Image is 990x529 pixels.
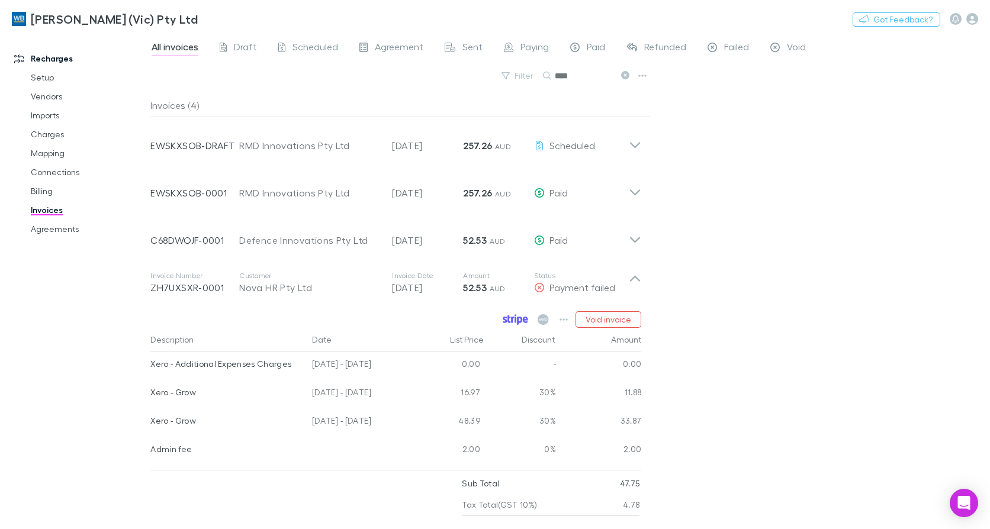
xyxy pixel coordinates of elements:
a: Imports [19,106,157,125]
div: [DATE] - [DATE] [307,351,414,380]
p: Status [534,271,629,280]
div: 0.00 [414,351,485,380]
button: Void invoice [576,311,641,328]
span: Void [787,41,806,56]
span: Refunded [644,41,686,56]
span: Paid [587,41,605,56]
p: 47.75 [620,473,640,494]
a: [PERSON_NAME] (Vic) Pty Ltd [5,5,205,33]
a: Mapping [19,144,157,163]
span: Paying [520,41,549,56]
span: Draft [234,41,257,56]
span: Scheduled [292,41,338,56]
a: Recharges [2,49,157,68]
span: Paid [549,234,568,246]
strong: 52.53 [463,282,487,293]
p: Invoice Number [150,271,239,280]
button: Got Feedback? [853,12,940,27]
p: [DATE] [392,280,463,295]
p: EWSKXSOB-0001 [150,186,239,200]
div: [DATE] - [DATE] [307,408,414,437]
span: Failed [724,41,749,56]
div: Invoice NumberZH7UXSXR-0001CustomerNova HR Pty LtdInvoice Date[DATE]Amount52.53 AUDStatusPayment ... [141,259,651,307]
div: RMD Innovations Pty Ltd [239,138,380,153]
span: AUD [490,284,506,293]
span: Scheduled [549,140,595,151]
span: All invoices [152,41,198,56]
span: AUD [495,189,511,198]
div: 2.00 [414,437,485,465]
p: Invoice Date [392,271,463,280]
a: Charges [19,125,157,144]
a: Connections [19,163,157,182]
span: Payment failed [549,282,615,293]
span: AUD [495,142,511,151]
a: Setup [19,68,157,87]
span: Sent [462,41,483,56]
div: 48.39 [414,408,485,437]
div: RMD Innovations Pty Ltd [239,186,380,200]
div: 2.00 [556,437,642,465]
div: Defence Innovations Pty Ltd [239,233,380,247]
button: Filter [496,69,541,83]
p: [DATE] [392,233,463,247]
p: C68DWOJF-0001 [150,233,239,247]
p: Amount [463,271,534,280]
div: 30% [485,380,556,408]
p: [DATE] [392,138,463,153]
div: 0.00 [556,351,642,380]
p: EWSKXSOB-DRAFT [150,138,239,153]
p: 4.78 [623,494,639,515]
span: Paid [549,187,568,198]
img: William Buck (Vic) Pty Ltd's Logo [12,12,26,26]
div: 0% [485,437,556,465]
h3: [PERSON_NAME] (Vic) Pty Ltd [31,12,198,26]
div: 11.88 [556,380,642,408]
div: EWSKXSOB-DRAFTRMD Innovations Pty Ltd[DATE]257.26 AUDScheduled [141,117,651,164]
p: Sub Total [462,473,499,494]
div: Xero - Grow [150,408,303,433]
div: - [485,351,556,380]
p: [DATE] [392,186,463,200]
p: ZH7UXSXR-0001 [150,280,239,295]
div: Nova HR Pty Ltd [239,280,380,295]
div: 16.97 [414,380,485,408]
strong: 257.26 [463,187,492,199]
strong: 257.26 [463,140,492,151]
a: Invoices [19,201,157,220]
div: C68DWOJF-0001Defence Innovations Pty Ltd[DATE]52.53 AUDPaid [141,212,651,259]
div: Open Intercom Messenger [950,489,978,517]
a: Billing [19,182,157,201]
div: Xero - Grow [150,380,303,405]
div: Xero - Additional Expenses Charges [150,351,303,376]
a: Vendors [19,87,157,106]
div: 33.87 [556,408,642,437]
p: Customer [239,271,380,280]
div: EWSKXSOB-0001RMD Innovations Pty Ltd[DATE]257.26 AUDPaid [141,164,651,212]
p: Tax Total (GST 10%) [462,494,537,515]
span: AUD [490,237,506,246]
div: Admin fee [150,437,303,462]
span: Agreement [375,41,423,56]
div: [DATE] - [DATE] [307,380,414,408]
div: 30% [485,408,556,437]
strong: 52.53 [463,234,487,246]
a: Agreements [19,220,157,238]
